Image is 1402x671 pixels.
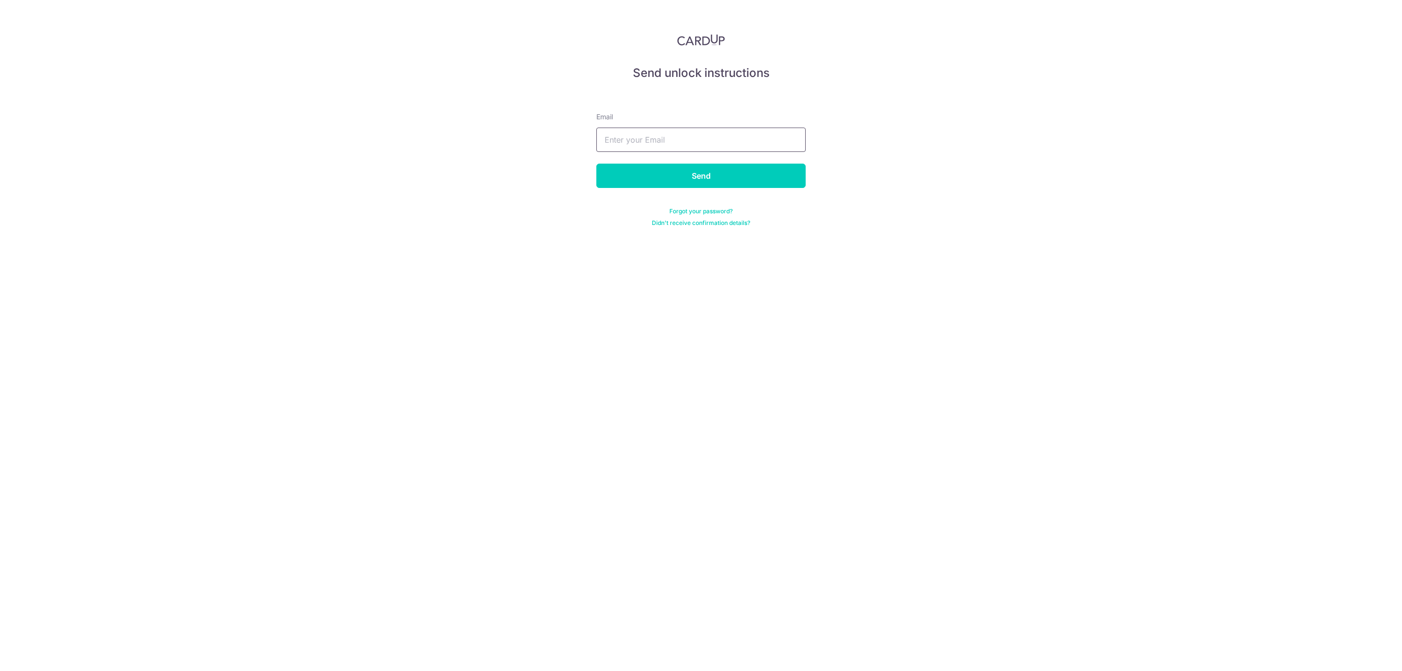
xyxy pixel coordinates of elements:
img: CardUp Logo [677,34,725,46]
input: Enter your Email [596,128,806,152]
a: Didn't receive confirmation details? [652,219,750,227]
span: translation missing: en.devise.label.Email [596,112,613,121]
a: Forgot your password? [669,207,733,215]
h5: Send unlock instructions [596,65,806,81]
input: Send [596,164,806,188]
